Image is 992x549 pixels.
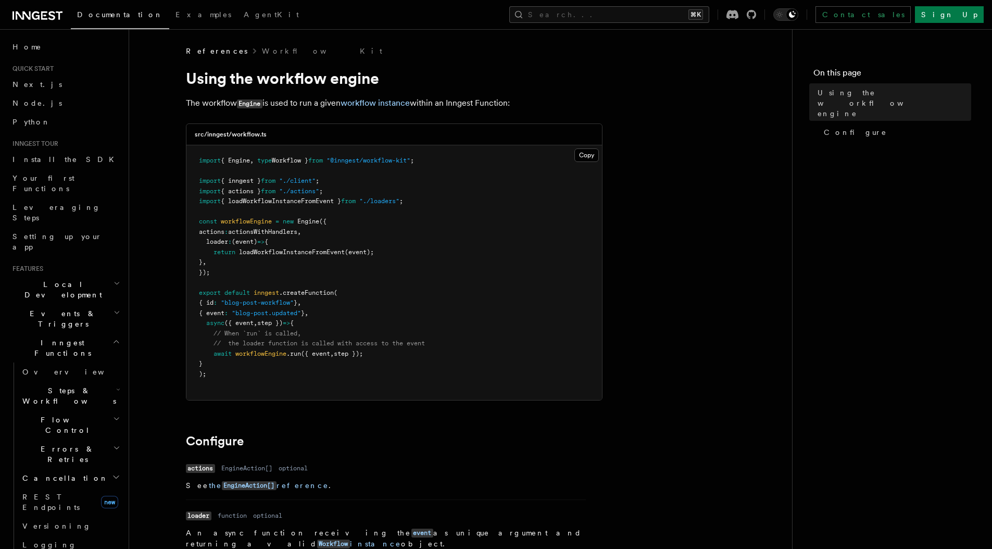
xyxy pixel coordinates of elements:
button: Inngest Functions [8,333,122,363]
span: loader [206,238,228,245]
span: ); [199,370,206,378]
span: "blog-post.updated" [232,309,301,317]
span: Inngest tour [8,140,58,148]
span: Logging [22,541,77,549]
span: , [297,299,301,306]
span: default [224,289,250,296]
span: from [341,197,356,205]
span: , [203,258,206,266]
span: const [199,218,217,225]
span: Overview [22,368,130,376]
span: Inngest Functions [8,338,112,358]
code: Engine [237,99,262,108]
span: ( [334,289,337,296]
a: Your first Functions [8,169,122,198]
span: ({ event [301,350,330,357]
button: Search...⌘K [509,6,709,23]
span: { actions } [221,188,261,195]
span: import [199,177,221,184]
span: { loadWorkflowInstanceFromEvent } [221,197,341,205]
span: } [294,299,297,306]
span: } [301,309,305,317]
span: { inngest } [221,177,261,184]
span: Next.js [12,80,62,89]
a: Overview [18,363,122,381]
code: actions [186,464,215,473]
span: actions [199,228,224,235]
span: REST Endpoints [22,493,80,511]
span: Versioning [22,522,91,530]
a: Configure [820,123,971,142]
span: ; [316,177,319,184]
span: inngest [254,289,279,296]
span: Using the workflow engine [818,88,971,119]
span: import [199,197,221,205]
a: Using the workflow engine [813,83,971,123]
span: : [224,309,228,317]
span: Errors & Retries [18,444,113,465]
button: Cancellation [18,469,122,488]
span: Leveraging Steps [12,203,101,222]
span: from [261,177,275,184]
span: "blog-post-workflow" [221,299,294,306]
a: event [411,529,433,537]
span: , [305,309,308,317]
span: AgentKit [244,10,299,19]
span: Flow Control [18,415,113,435]
a: Next.js [8,75,122,94]
button: Flow Control [18,410,122,440]
span: Configure [824,127,887,138]
a: Install the SDK [8,150,122,169]
code: Workflow [317,540,350,548]
p: See . [186,480,586,491]
button: Steps & Workflows [18,381,122,410]
span: ({ event [224,319,254,327]
span: type [257,157,272,164]
a: Node.js [8,94,122,113]
span: // When `run` is called, [214,330,301,337]
span: from [261,188,275,195]
span: , [250,157,254,164]
span: import [199,188,221,195]
code: EngineAction[] [222,481,277,490]
span: ; [410,157,414,164]
span: .run [286,350,301,357]
span: Install the SDK [12,155,120,164]
a: REST Endpointsnew [18,488,122,517]
span: = [275,218,279,225]
h3: src/inngest/workflow.ts [195,130,267,139]
span: }); [199,269,210,276]
span: .createFunction [279,289,334,296]
span: "@inngest/workflow-kit" [327,157,410,164]
span: Events & Triggers [8,308,114,329]
a: Home [8,38,122,56]
a: Workflowinstance [317,540,401,548]
span: { id [199,299,214,306]
button: Copy [574,148,599,162]
span: "./actions" [279,188,319,195]
span: } [199,258,203,266]
span: { Engine [221,157,250,164]
span: ; [319,188,323,195]
span: export [199,289,221,296]
span: (event); [345,248,374,256]
span: import [199,157,221,164]
a: Sign Up [915,6,984,23]
a: AgentKit [237,3,305,28]
span: : [224,228,228,235]
span: step }) [257,319,283,327]
a: Python [8,113,122,131]
span: Workflow } [272,157,308,164]
span: : [214,299,217,306]
button: Events & Triggers [8,304,122,333]
span: async [206,319,224,327]
span: Features [8,265,43,273]
span: Documentation [77,10,163,19]
span: { event [199,309,224,317]
span: => [283,319,290,327]
span: // the loader function is called with access to the event [214,340,425,347]
span: new [101,496,118,508]
button: Toggle dark mode [773,8,798,21]
span: await [214,350,232,357]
